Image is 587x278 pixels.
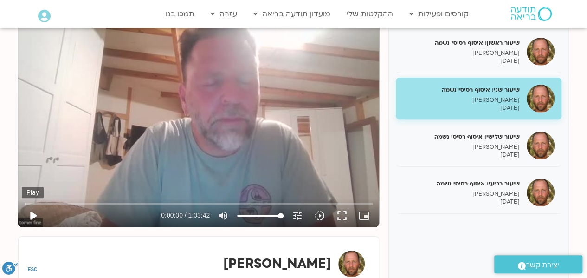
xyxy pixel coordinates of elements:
[494,255,582,273] a: יצירת קשר
[526,259,559,271] span: יצירת קשר
[206,5,242,23] a: עזרה
[527,132,555,159] img: שיעור שלישי: איסוף רסיסי נשמה
[342,5,398,23] a: ההקלטות שלי
[403,151,520,159] p: [DATE]
[403,198,520,206] p: [DATE]
[403,104,520,112] p: [DATE]
[527,38,555,66] img: שיעור ראשון: איסוף רסיסי נשמה
[249,5,335,23] a: מועדון תודעה בריאה
[338,251,365,277] img: תומר פיין
[511,7,552,21] img: תודעה בריאה
[403,57,520,65] p: [DATE]
[527,179,555,206] img: שיעור רביעי: איסוף רסיסי נשמה
[403,86,520,94] h5: שיעור שני: איסוף רסיסי נשמה
[405,5,473,23] a: קורסים ופעילות
[403,190,520,198] p: [PERSON_NAME]
[403,179,520,188] h5: שיעור רביעי: איסוף רסיסי נשמה
[161,5,199,23] a: תמכו בנו
[403,132,520,141] h5: שיעור שלישי: איסוף רסיסי נשמה
[403,143,520,151] p: [PERSON_NAME]
[403,39,520,47] h5: שיעור ראשון: איסוף רסיסי נשמה
[223,255,331,272] strong: [PERSON_NAME]
[527,85,555,113] img: שיעור שני: איסוף רסיסי נשמה
[403,96,520,104] p: [PERSON_NAME]
[403,49,520,57] p: [PERSON_NAME]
